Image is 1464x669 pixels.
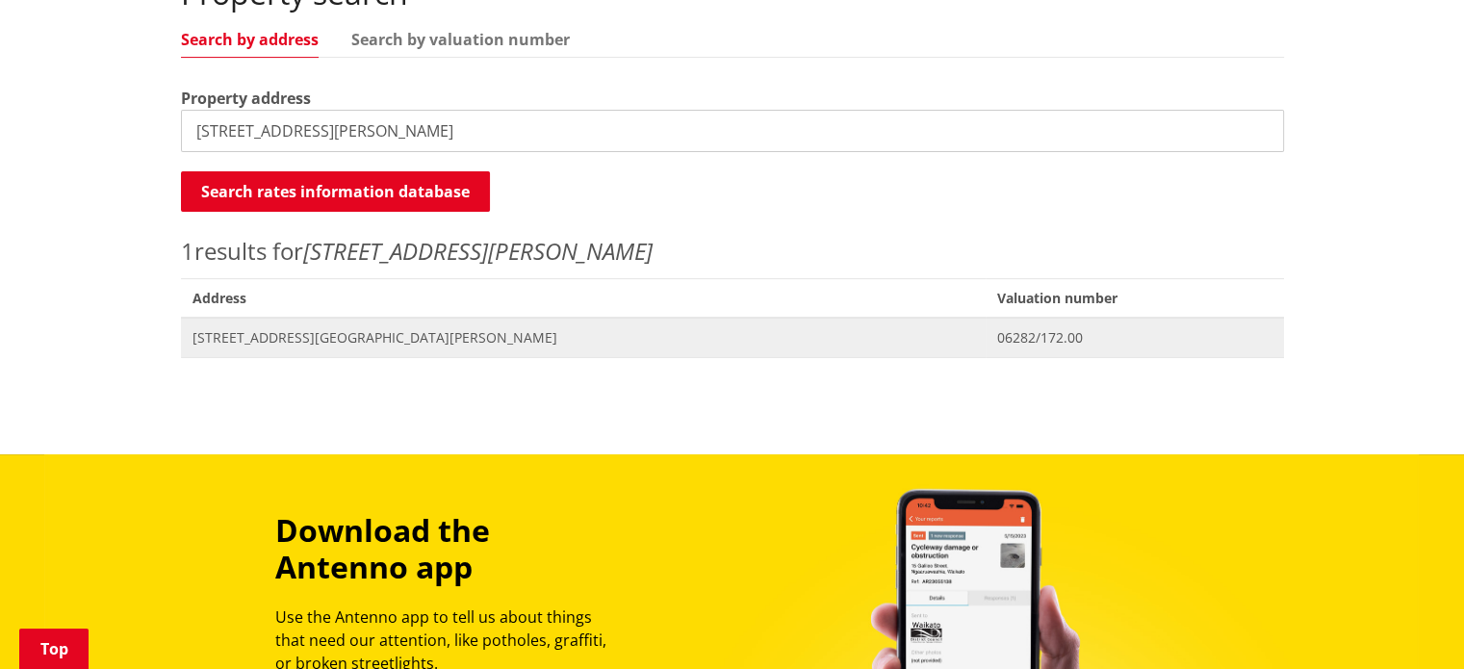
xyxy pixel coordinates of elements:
a: Search by address [181,32,319,47]
p: results for [181,234,1284,269]
span: 1 [181,235,194,267]
span: Address [181,278,987,318]
span: [STREET_ADDRESS][GEOGRAPHIC_DATA][PERSON_NAME] [193,328,975,347]
a: [STREET_ADDRESS][GEOGRAPHIC_DATA][PERSON_NAME] 06282/172.00 [181,318,1284,357]
h3: Download the Antenno app [275,512,624,586]
label: Property address [181,87,311,110]
span: 06282/172.00 [997,328,1271,347]
button: Search rates information database [181,171,490,212]
iframe: Messenger Launcher [1375,588,1445,657]
a: Search by valuation number [351,32,570,47]
input: e.g. Duke Street NGARUAWAHIA [181,110,1284,152]
a: Top [19,629,89,669]
em: [STREET_ADDRESS][PERSON_NAME] [303,235,653,267]
span: Valuation number [986,278,1283,318]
